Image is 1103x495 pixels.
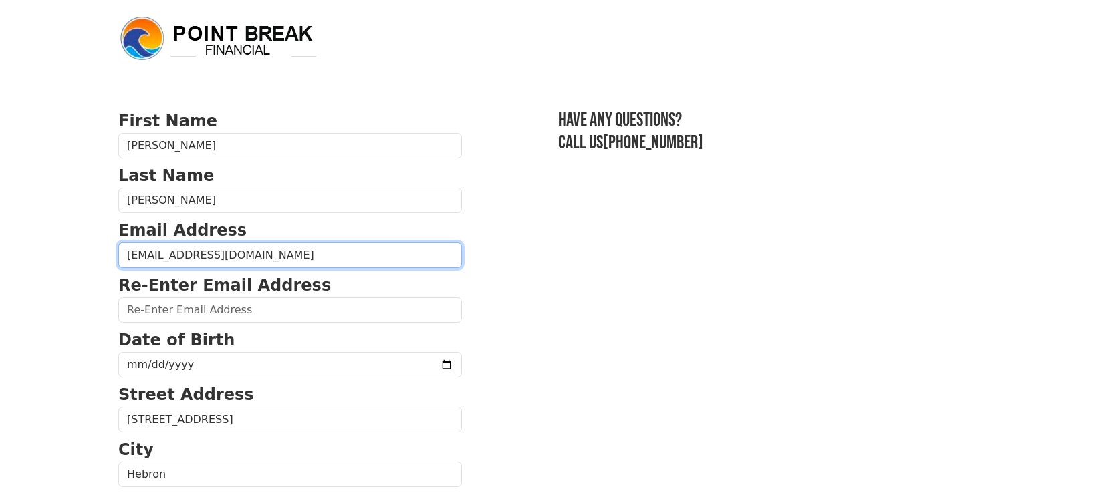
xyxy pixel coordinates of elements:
[118,297,462,323] input: Re-Enter Email Address
[118,188,462,213] input: Last Name
[118,221,247,240] strong: Email Address
[118,440,154,459] strong: City
[118,462,462,487] input: City
[558,109,985,132] h3: Have any questions?
[118,133,462,158] input: First Name
[118,112,217,130] strong: First Name
[118,242,462,268] input: Email Address
[118,331,235,349] strong: Date of Birth
[118,407,462,432] input: Street Address
[603,132,703,154] a: [PHONE_NUMBER]
[558,132,985,154] h3: Call us
[118,385,254,404] strong: Street Address
[118,276,331,295] strong: Re-Enter Email Address
[118,15,319,63] img: logo.png
[118,166,214,185] strong: Last Name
